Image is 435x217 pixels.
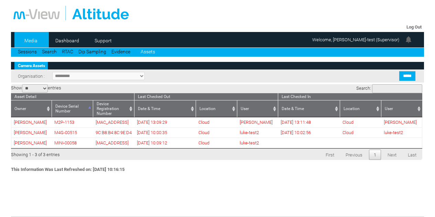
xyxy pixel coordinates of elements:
td: [MAC_ADDRESS] [93,138,134,148]
th: Date &amp; Time: activate to sort column ascending [278,100,340,117]
label: Search: [356,86,422,91]
td: [DATE] 10:09:12 [134,138,196,148]
span: This Information Was Last Refreshed on: [DATE] 10:16:15 [11,167,124,172]
label: Show entries [11,85,61,90]
td: Cloud [196,138,237,148]
a: 1 [369,150,381,160]
a: Evidence [111,49,130,54]
td: [PERSON_NAME] [11,128,52,138]
td: [DATE] 10:00:35 [134,128,196,138]
a: Next [383,150,401,160]
td: Cloud [340,128,381,138]
th: User: activate to sort column ascending [237,100,279,117]
td: [DATE] 13:11:48 [278,117,340,128]
td: [PERSON_NAME] [237,117,279,128]
th: Last Checked In [278,93,422,100]
input: Search: [372,84,422,93]
a: Previous [341,150,367,160]
th: User: activate to sort column ascending [381,100,423,117]
a: First [321,150,339,160]
td: MINI-00058 [52,138,93,148]
img: bell24.png [404,35,413,44]
a: Camera Assets [14,62,48,69]
div: Showing 1 - 3 of 3 entries [11,149,60,157]
th: Location: activate to sort column ascending [196,100,237,117]
td: M4G-00515 [52,128,93,138]
select: Showentries [22,84,48,93]
span: Organisation : [18,74,45,79]
th: Date &amp; Time: activate to sort column ascending [134,100,196,117]
th: Owner: activate to sort column ascending [11,100,52,117]
td: Cloud [196,128,237,138]
a: Assets [141,49,155,54]
a: Media [14,35,48,46]
td: Cloud [340,117,381,128]
a: Sessions [18,49,37,54]
th: Location: activate to sort column ascending [340,100,381,117]
td: [PERSON_NAME] [11,138,52,148]
td: [MAC_ADDRESS] [93,117,134,128]
a: RTAC [62,49,73,54]
a: Last [403,150,421,160]
td: Cloud [196,117,237,128]
td: luke-test2 [381,128,423,138]
td: M2P-1153 [52,117,93,128]
td: [PERSON_NAME] [381,117,423,128]
th: Asset Detail [11,93,134,100]
a: Search [42,49,57,54]
td: luke-test2 [237,138,279,148]
a: Log Out [406,24,422,30]
span: Welcome, [PERSON_NAME]-test (Supervisor) [312,37,399,42]
th: Device Serial Number: activate to sort column descending [52,100,93,117]
td: 9C:B8:B4:8C:9E:D4 [93,128,134,138]
td: [PERSON_NAME] [11,117,52,128]
td: luke-test2 [237,128,279,138]
td: [DATE] 13:09:29 [134,117,196,128]
th: Last Checked Out [134,93,279,100]
a: Support [87,35,120,46]
td: [DATE] 10:02:56 [278,128,340,138]
a: Dip Sampling [78,49,106,54]
a: Dashboard [51,35,84,46]
th: Device Registration Number: activate to sort column ascending [93,100,134,117]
